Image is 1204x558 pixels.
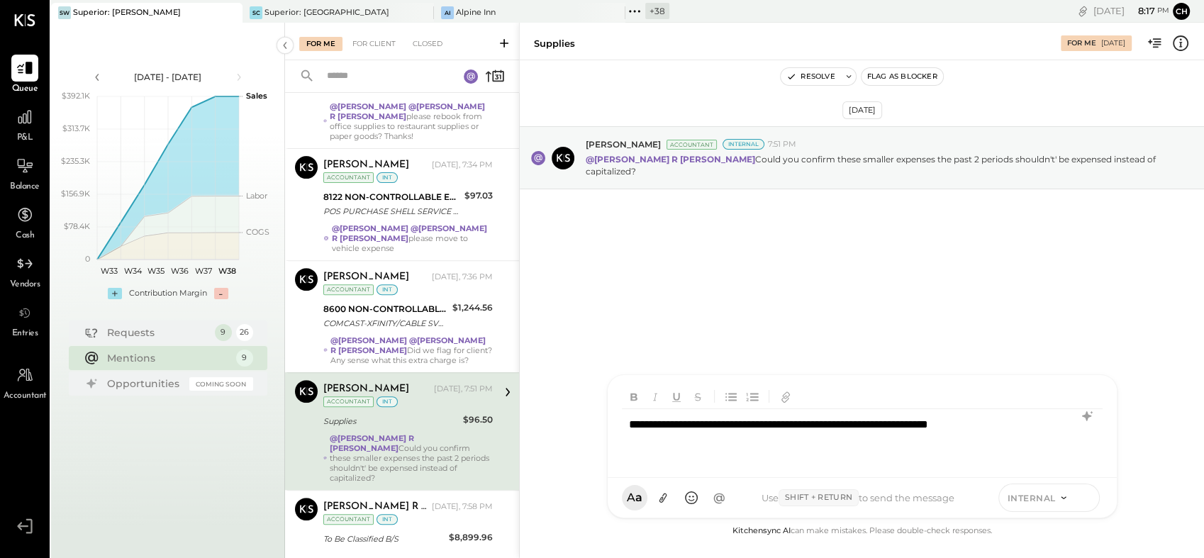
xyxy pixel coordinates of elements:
[323,514,374,525] div: Accountant
[323,500,429,514] div: [PERSON_NAME] R [PERSON_NAME]
[743,386,762,406] button: Ordered List
[323,190,460,204] div: 8122 NON-CONTROLLABLE EXPENSES:Occupancy:Utilities:Gas
[10,181,40,194] span: Balance
[1008,492,1056,504] span: INTERNAL
[1093,4,1169,18] div: [DATE]
[1076,4,1090,18] div: copy link
[147,266,165,276] text: W35
[123,266,142,276] text: W34
[689,386,707,406] button: Strikethrough
[12,83,38,96] span: Queue
[323,396,374,407] div: Accountant
[195,266,212,276] text: W37
[635,491,642,505] span: a
[862,68,943,85] button: Flag as Blocker
[332,223,487,243] strong: @[PERSON_NAME] R [PERSON_NAME]
[107,376,182,391] div: Opportunities
[100,266,117,276] text: W33
[62,91,90,101] text: $392.1K
[214,288,228,299] div: -
[345,37,403,51] div: For Client
[85,254,90,264] text: 0
[323,204,460,218] div: POS PURCHASE SHELL SERVICE S [PERSON_NAME] POS PURCHASE SHELL SERVICE S [GEOGRAPHIC_DATA] 57680701 *
[432,272,493,283] div: [DATE], 7:36 PM
[625,386,643,406] button: Bold
[330,101,406,111] strong: @[PERSON_NAME]
[452,301,493,315] div: $1,244.56
[1,250,49,291] a: Vendors
[667,140,717,150] div: Accountant
[323,172,374,183] div: Accountant
[723,139,764,150] div: Internal
[707,485,732,510] button: @
[189,377,253,391] div: Coming Soon
[1101,38,1125,48] div: [DATE]
[215,324,232,341] div: 9
[779,489,859,506] span: Shift + Return
[586,138,661,150] span: [PERSON_NAME]
[1,299,49,340] a: Entries
[432,160,493,171] div: [DATE], 7:34 PM
[323,414,459,428] div: Supplies
[1127,4,1155,18] span: 8 : 17
[107,351,229,365] div: Mentions
[236,324,253,341] div: 26
[1,152,49,194] a: Balance
[62,123,90,133] text: $313.7K
[449,530,493,545] div: $8,899.96
[323,302,448,316] div: 8600 NON-CONTROLLABLE EXPENSES:Telephone & Internet
[441,6,454,19] div: AI
[1,104,49,145] a: P&L
[107,325,208,340] div: Requests
[330,433,493,483] div: Could you confirm these smaller expenses the past 2 periods shouldn't' be expensed instead of cap...
[622,485,647,510] button: Aa
[323,316,448,330] div: COMCAST-XFINITY/CABLE SVCS TYCOR COMCAST-XFINITY/CABLE SVCS TYCOR *CORP
[246,227,269,237] text: COGS
[108,71,228,83] div: [DATE] - [DATE]
[73,7,181,18] div: Superior: [PERSON_NAME]
[12,328,38,340] span: Entries
[61,156,90,166] text: $235.3K
[713,491,725,505] span: @
[463,413,493,427] div: $96.50
[16,230,34,242] span: Cash
[332,223,493,253] div: please move to vehicle expense
[377,396,398,407] div: int
[1,362,49,403] a: Accountant
[434,384,493,395] div: [DATE], 7:51 PM
[330,335,407,345] strong: @[PERSON_NAME]
[534,37,575,50] div: Supplies
[246,91,267,101] text: Sales
[236,350,253,367] div: 9
[330,101,485,121] strong: @[PERSON_NAME] R [PERSON_NAME]
[776,386,795,406] button: Add URL
[456,7,496,18] div: Alpine Inn
[323,532,445,546] div: To Be Classified B/S
[768,139,796,150] span: 7:51 PM
[323,270,409,284] div: [PERSON_NAME]
[842,101,882,119] div: [DATE]
[17,132,33,145] span: P&L
[1157,6,1169,16] span: pm
[781,68,840,85] button: Resolve
[61,189,90,199] text: $156.9K
[1,55,49,96] a: Queue
[58,6,71,19] div: SW
[586,154,755,164] strong: @[PERSON_NAME] R [PERSON_NAME]
[323,382,409,396] div: [PERSON_NAME]
[246,190,267,200] text: Labor
[377,284,398,295] div: int
[64,221,90,231] text: $78.4K
[586,153,1162,177] p: Could you confirm these smaller expenses the past 2 periods shouldn't' be expensed instead of cap...
[299,37,342,51] div: For Me
[377,514,398,525] div: int
[323,284,374,295] div: Accountant
[646,386,664,406] button: Italic
[323,158,409,172] div: [PERSON_NAME]
[264,7,389,18] div: Superior: [GEOGRAPHIC_DATA]
[250,6,262,19] div: SC
[332,223,408,233] strong: @[PERSON_NAME]
[732,489,984,506] div: Use to send the message
[218,266,235,276] text: W38
[1067,38,1096,48] div: For Me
